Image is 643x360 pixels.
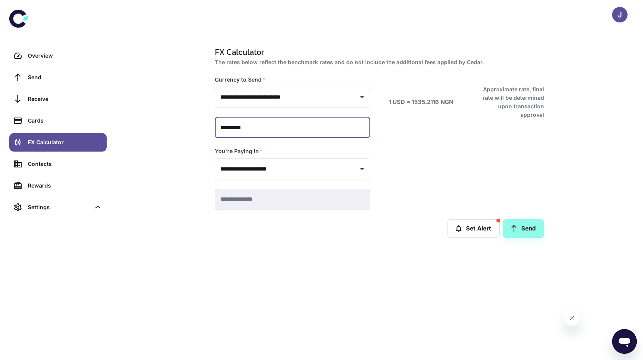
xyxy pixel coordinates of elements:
[447,219,500,238] button: Set Alert
[357,164,367,174] button: Open
[9,68,107,87] a: Send
[357,92,367,102] button: Open
[9,133,107,152] a: FX Calculator
[28,138,102,147] div: FX Calculator
[28,73,102,82] div: Send
[503,219,544,238] a: Send
[9,198,107,217] div: Settings
[28,181,102,190] div: Rewards
[474,85,544,119] h6: Approximate rate, final rate will be determined upon transaction approval
[28,160,102,168] div: Contacts
[215,147,263,155] label: You're Paying In
[215,76,265,84] label: Currency to Send
[28,51,102,60] div: Overview
[5,5,56,12] span: Hi. Need any help?
[28,203,90,212] div: Settings
[612,7,628,22] button: J
[215,46,541,58] h1: FX Calculator
[389,98,453,107] h6: 1 USD = 1535.2116 NGN
[9,176,107,195] a: Rewards
[9,155,107,173] a: Contacts
[612,329,637,354] iframe: Button to launch messaging window
[564,311,580,326] iframe: Close message
[9,46,107,65] a: Overview
[9,111,107,130] a: Cards
[28,116,102,125] div: Cards
[9,90,107,108] a: Receive
[28,95,102,103] div: Receive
